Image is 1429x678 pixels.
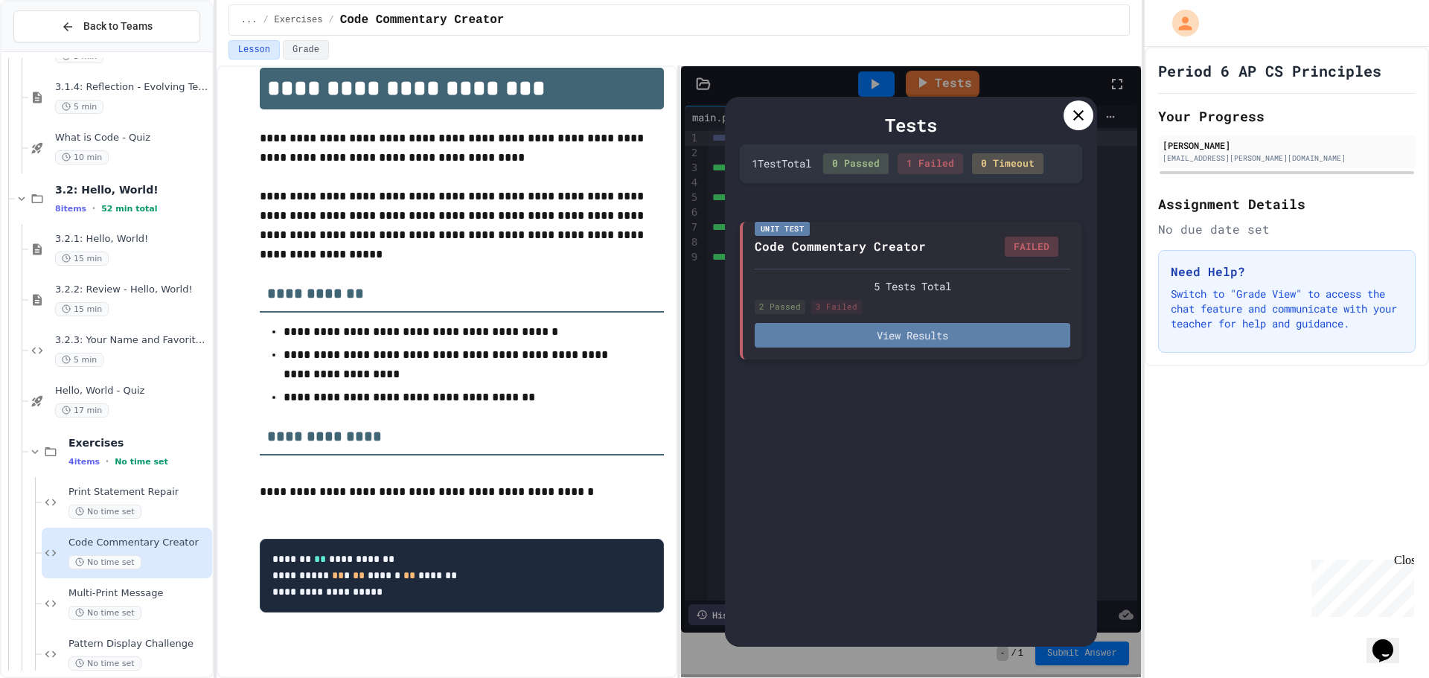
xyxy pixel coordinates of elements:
[823,153,889,174] div: 0 Passed
[275,14,323,26] span: Exercises
[68,436,209,450] span: Exercises
[68,638,209,650] span: Pattern Display Challenge
[55,100,103,114] span: 5 min
[55,233,209,246] span: 3.2.1: Hello, World!
[68,587,209,600] span: Multi-Print Message
[55,150,109,164] span: 10 min
[68,505,141,519] span: No time set
[755,300,805,314] div: 2 Passed
[1171,263,1403,281] h3: Need Help?
[755,237,926,255] div: Code Commentary Creator
[83,19,153,34] span: Back to Teams
[228,40,280,60] button: Lesson
[55,403,109,418] span: 17 min
[1157,6,1203,40] div: My Account
[55,183,209,196] span: 3.2: Hello, World!
[340,11,505,29] span: Code Commentary Creator
[1158,60,1381,81] h1: Period 6 AP CS Principles
[328,14,333,26] span: /
[811,300,862,314] div: 3 Failed
[55,284,209,296] span: 3.2.2: Review - Hello, World!
[55,302,109,316] span: 15 min
[55,204,86,214] span: 8 items
[55,353,103,367] span: 5 min
[1171,287,1403,331] p: Switch to "Grade View" to access the chat feature and communicate with your teacher for help and ...
[755,278,1070,294] div: 5 Tests Total
[755,323,1070,348] button: View Results
[1005,237,1058,258] div: FAILED
[241,14,258,26] span: ...
[740,112,1082,138] div: Tests
[68,457,100,467] span: 4 items
[106,455,109,467] span: •
[55,334,209,347] span: 3.2.3: Your Name and Favorite Movie
[101,204,157,214] span: 52 min total
[755,222,811,236] div: Unit Test
[6,6,103,95] div: Chat with us now!Close
[752,156,811,171] div: 1 Test Total
[1366,618,1414,663] iframe: chat widget
[263,14,268,26] span: /
[1305,554,1414,617] iframe: chat widget
[898,153,963,174] div: 1 Failed
[1163,138,1411,152] div: [PERSON_NAME]
[68,486,209,499] span: Print Statement Repair
[1163,153,1411,164] div: [EMAIL_ADDRESS][PERSON_NAME][DOMAIN_NAME]
[55,81,209,94] span: 3.1.4: Reflection - Evolving Technology
[55,385,209,397] span: Hello, World - Quiz
[92,202,95,214] span: •
[68,555,141,569] span: No time set
[972,153,1043,174] div: 0 Timeout
[68,537,209,549] span: Code Commentary Creator
[55,252,109,266] span: 15 min
[68,606,141,620] span: No time set
[55,132,209,144] span: What is Code - Quiz
[1158,220,1416,238] div: No due date set
[13,10,200,42] button: Back to Teams
[283,40,329,60] button: Grade
[1158,106,1416,127] h2: Your Progress
[68,656,141,671] span: No time set
[115,457,168,467] span: No time set
[1158,194,1416,214] h2: Assignment Details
